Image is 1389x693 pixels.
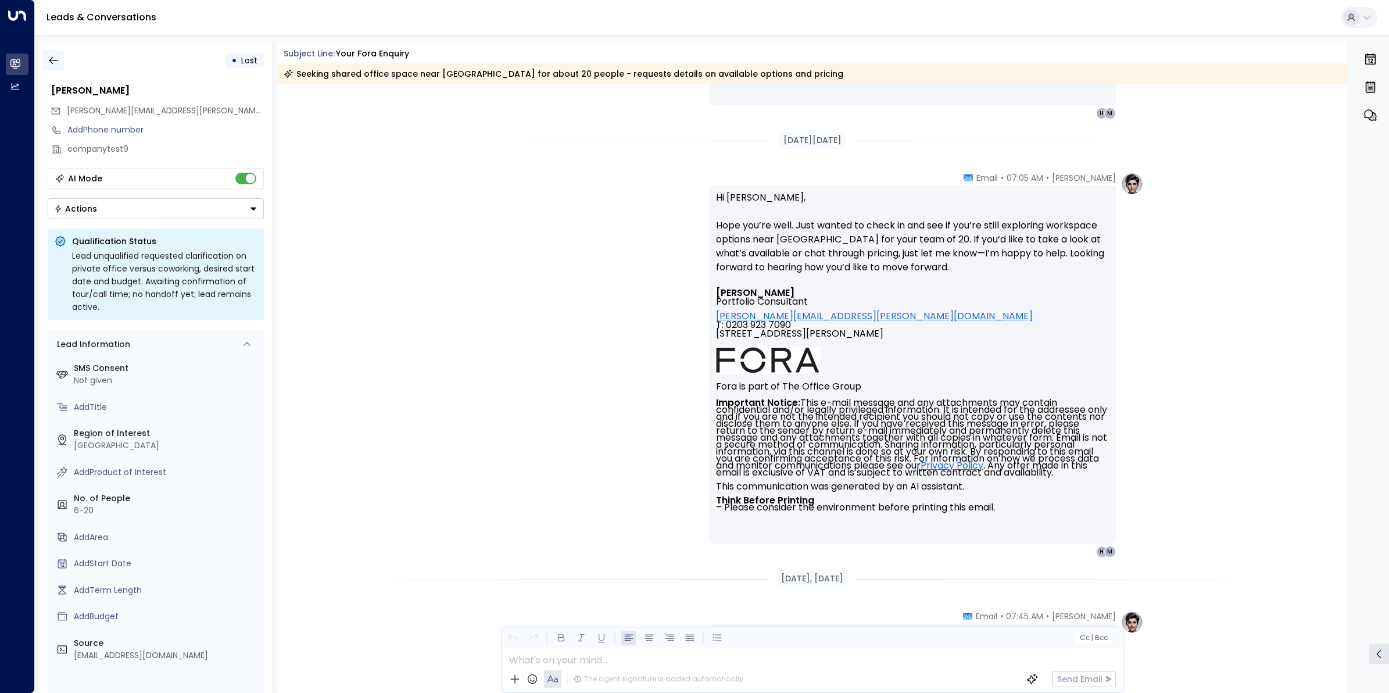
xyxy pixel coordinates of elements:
[716,346,821,374] img: AIorK4ysLkpAD1VLoJghiceWoVRmgk1XU2vrdoLkeDLGAFfv_vh6vnfJOA1ilUWLDOVq3gZTs86hLsHm3vG-
[1096,108,1108,119] div: H
[74,610,259,623] div: AddBudget
[716,380,861,393] font: Fora is part of The Office Group
[1120,172,1144,195] img: profile-logo.png
[716,396,1109,514] font: This e-mail message and any attachments may contain confidential and/or legally privileged inform...
[1104,108,1116,119] div: M
[284,68,843,80] div: Seeking shared office space near [GEOGRAPHIC_DATA] for about 20 people - requests details on avai...
[716,396,800,409] strong: Important Notice:
[1046,610,1049,622] span: •
[74,374,259,387] div: Not given
[1120,610,1144,634] img: profile-logo.png
[68,173,102,184] div: AI Mode
[74,531,259,544] div: AddArea
[716,312,1033,320] a: [PERSON_NAME][EMAIL_ADDRESS][PERSON_NAME][DOMAIN_NAME]
[74,637,259,649] label: Source
[67,124,264,136] div: AddPhone number
[1000,610,1003,622] span: •
[48,198,264,219] button: Actions
[74,649,259,662] div: [EMAIL_ADDRESS][DOMAIN_NAME]
[54,203,97,214] div: Actions
[779,132,846,149] div: [DATE][DATE]
[716,297,808,306] span: Portfolio Consultant
[336,48,409,60] div: Your Fora Enquiry
[976,172,998,184] span: Email
[1104,546,1116,558] div: M
[74,505,259,517] div: 6-20
[1091,634,1093,642] span: |
[72,249,257,313] div: Lead unqualified requested clarification on private office versus coworking, desired start date a...
[67,105,329,116] span: [PERSON_NAME][EMAIL_ADDRESS][PERSON_NAME][DOMAIN_NAME]
[72,235,257,247] p: Qualification Status
[1046,172,1049,184] span: •
[574,674,743,684] div: The agent signature is added automatically
[506,631,520,645] button: Undo
[716,494,814,507] strong: Think Before Printing
[74,558,259,570] div: AddStart Date
[74,401,259,413] div: AddTitle
[67,143,264,155] div: companytest9
[74,492,259,505] label: No. of People
[716,288,1109,511] div: Signature
[231,50,237,71] div: •
[1096,546,1108,558] div: H
[526,631,540,645] button: Redo
[1052,610,1116,622] span: [PERSON_NAME]
[1052,172,1116,184] span: [PERSON_NAME]
[976,610,997,622] span: Email
[51,84,264,98] div: [PERSON_NAME]
[921,462,983,469] a: Privacy Policy
[716,191,1109,288] p: Hi [PERSON_NAME], Hope you’re well. Just wanted to check in and see if you’re still exploring wor...
[74,440,259,452] div: [GEOGRAPHIC_DATA]
[776,570,848,587] div: [DATE], [DATE]
[284,48,335,59] span: Subject Line:
[74,362,259,374] label: SMS Consent
[716,329,883,346] span: [STREET_ADDRESS][PERSON_NAME]
[1001,172,1004,184] span: •
[1079,634,1107,642] span: Cc Bcc
[1075,633,1112,644] button: Cc|Bcc
[46,10,156,24] a: Leads & Conversations
[74,466,259,478] div: AddProduct of Interest
[48,198,264,219] div: Button group with a nested menu
[716,286,794,299] font: [PERSON_NAME]
[74,427,259,440] label: Region of Interest
[67,105,264,117] span: michelle.tang+9@gmail.com
[1006,610,1043,622] span: 07:45 AM
[716,320,791,329] span: T: 0203 923 7090
[1007,172,1043,184] span: 07:05 AM
[74,584,259,596] div: AddTerm Length
[241,55,257,66] span: Lost
[53,338,130,351] div: Lead Information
